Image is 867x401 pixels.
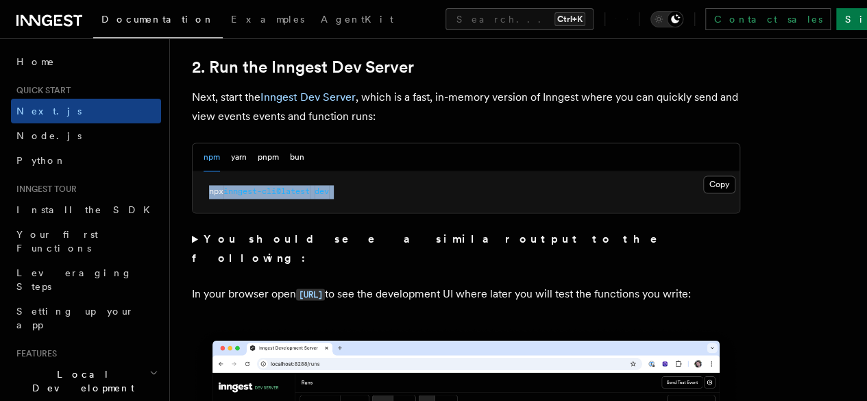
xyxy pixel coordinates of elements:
[650,11,683,27] button: Toggle dark mode
[11,148,161,173] a: Python
[223,186,310,196] span: inngest-cli@latest
[231,143,247,171] button: yarn
[192,230,740,268] summary: You should see a similar output to the following:
[445,8,594,30] button: Search...Ctrl+K
[11,299,161,337] a: Setting up your app
[11,222,161,260] a: Your first Functions
[11,99,161,123] a: Next.js
[315,186,329,196] span: dev
[192,58,414,77] a: 2. Run the Inngest Dev Server
[296,287,325,300] a: [URL]
[554,12,585,26] kbd: Ctrl+K
[313,4,402,37] a: AgentKit
[11,348,57,359] span: Features
[16,204,158,215] span: Install the SDK
[16,267,132,292] span: Leveraging Steps
[204,143,220,171] button: npm
[209,186,223,196] span: npx
[260,90,356,104] a: Inngest Dev Server
[296,289,325,300] code: [URL]
[290,143,304,171] button: bun
[11,260,161,299] a: Leveraging Steps
[11,197,161,222] a: Install the SDK
[11,367,149,395] span: Local Development
[16,155,66,166] span: Python
[703,175,735,193] button: Copy
[192,284,740,304] p: In your browser open to see the development UI where later you will test the functions you write:
[16,55,55,69] span: Home
[321,14,393,25] span: AgentKit
[11,123,161,148] a: Node.js
[192,88,740,126] p: Next, start the , which is a fast, in-memory version of Inngest where you can quickly send and vi...
[93,4,223,38] a: Documentation
[11,49,161,74] a: Home
[231,14,304,25] span: Examples
[16,306,134,330] span: Setting up your app
[16,130,82,141] span: Node.js
[11,184,77,195] span: Inngest tour
[11,85,71,96] span: Quick start
[192,232,676,265] strong: You should see a similar output to the following:
[223,4,313,37] a: Examples
[16,229,98,254] span: Your first Functions
[705,8,831,30] a: Contact sales
[16,106,82,117] span: Next.js
[101,14,215,25] span: Documentation
[11,362,161,400] button: Local Development
[258,143,279,171] button: pnpm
